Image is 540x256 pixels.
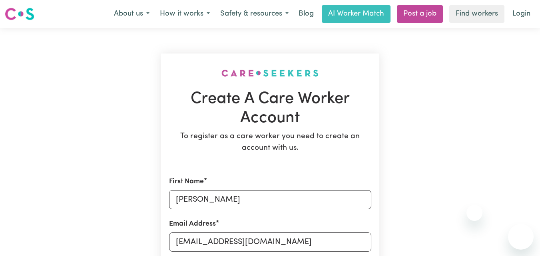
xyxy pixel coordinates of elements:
[508,224,534,250] iframe: Button to launch messaging window
[169,131,371,154] p: To register as a care worker you need to create an account with us.
[169,190,371,209] input: e.g. Daniela
[294,5,319,23] a: Blog
[449,5,504,23] a: Find workers
[169,89,371,128] h1: Create A Care Worker Account
[169,219,216,229] label: Email Address
[5,7,34,21] img: Careseekers logo
[397,5,443,23] a: Post a job
[466,205,482,221] iframe: Close message
[508,5,535,23] a: Login
[155,6,215,22] button: How it works
[169,232,371,252] input: e.g. daniela.d88@gmail.com
[5,5,34,23] a: Careseekers logo
[322,5,391,23] a: AI Worker Match
[169,177,204,187] label: First Name
[215,6,294,22] button: Safety & resources
[109,6,155,22] button: About us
